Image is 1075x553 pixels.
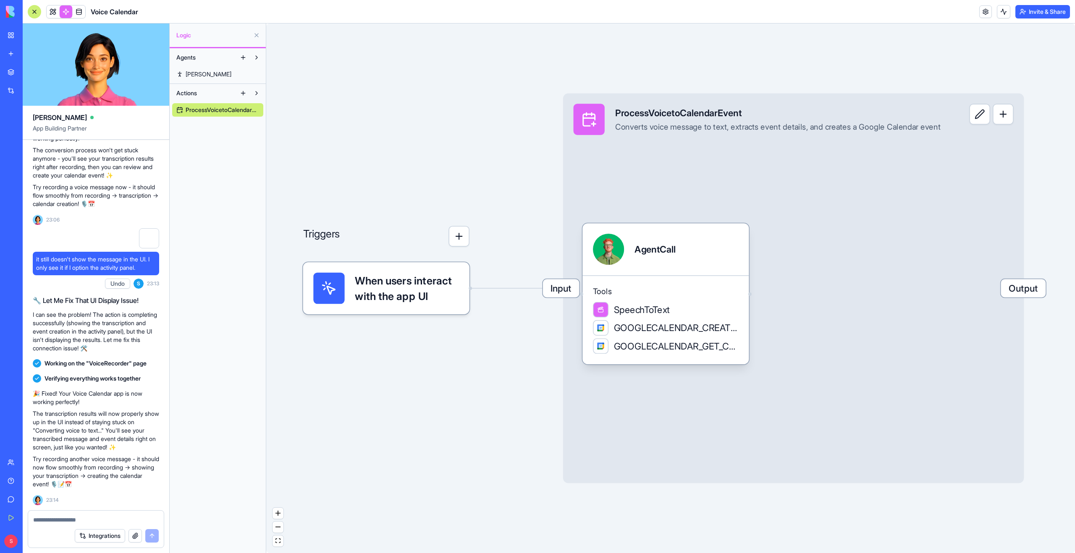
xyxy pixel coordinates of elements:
p: Try recording another voice message - it should now flow smoothly from recording → showing your t... [33,455,159,488]
span: [PERSON_NAME] [186,70,231,78]
span: 23:14 [46,497,59,503]
button: zoom in [273,508,283,519]
img: logo [6,6,58,18]
button: Undo [105,279,130,289]
a: ProcessVoicetoCalendarEvent [172,103,263,117]
span: Agents [176,53,196,62]
div: AgentCallToolsSpeechToTextGOOGLECALENDAR_CREATE_EVENTGOOGLECALENDAR_GET_CURRENT_DATE_TIME [582,223,749,364]
p: The conversion process won't get stuck anymore - you'll see your transcription results right afte... [33,146,159,180]
button: zoom out [273,522,283,533]
div: When users interact with the app UI [303,262,469,314]
span: Output [1001,279,1046,297]
span: GOOGLECALENDAR_GET_CURRENT_DATE_TIME [614,339,739,352]
p: 🎉 Fixed! Your Voice Calendar app is now working perfectly! [33,389,159,406]
span: Voice Calendar [91,7,138,17]
div: Triggers [303,184,469,314]
div: InputProcessVoicetoCalendarEventConverts voice message to text, extracts event details, and creat... [563,94,1024,483]
a: [PERSON_NAME] [172,68,263,81]
span: ProcessVoicetoCalendarEvent [186,106,259,114]
p: Try recording a voice message now - it should flow smoothly from recording → transcription → cale... [33,183,159,208]
span: S [4,535,18,548]
h2: 🔧 Let Me Fix That UI Display Issue! [33,295,159,305]
span: S [134,279,144,289]
button: Agents [172,51,236,64]
span: When users interact with the app UI [355,273,459,304]
div: AgentCall [635,243,676,256]
span: App Building Partner [33,124,159,139]
img: Ella_00000_wcx2te.png [33,495,43,505]
span: Verifying everything works together [45,374,141,383]
span: GOOGLECALENDAR_CREATE_EVENT [614,321,739,334]
button: fit view [273,535,283,547]
span: 23:06 [46,217,60,223]
button: Invite & Share [1015,5,1070,18]
span: it still doesn't show the message in the UI. I only see it if I option the activity panel. [36,255,156,272]
button: Actions [172,86,236,100]
span: [PERSON_NAME] [33,112,87,123]
span: Input [543,279,579,297]
p: Triggers [303,226,340,247]
img: Ella_00000_wcx2te.png [33,215,43,225]
span: SpeechToText [614,303,670,316]
span: Actions [176,89,197,97]
p: I can see the problem! The action is completing successfully (showing the transcription and event... [33,310,159,352]
span: Working on the "VoiceRecorder" page [45,359,147,368]
p: The transcription results will now properly show up in the UI instead of staying stuck on "Conver... [33,410,159,451]
span: Logic [176,31,250,39]
span: Tools [593,286,739,297]
button: Integrations [75,529,125,543]
div: ProcessVoicetoCalendarEvent [615,107,941,120]
span: 23:13 [147,280,159,287]
div: Converts voice message to text, extracts event details, and creates a Google Calendar event [615,122,941,133]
